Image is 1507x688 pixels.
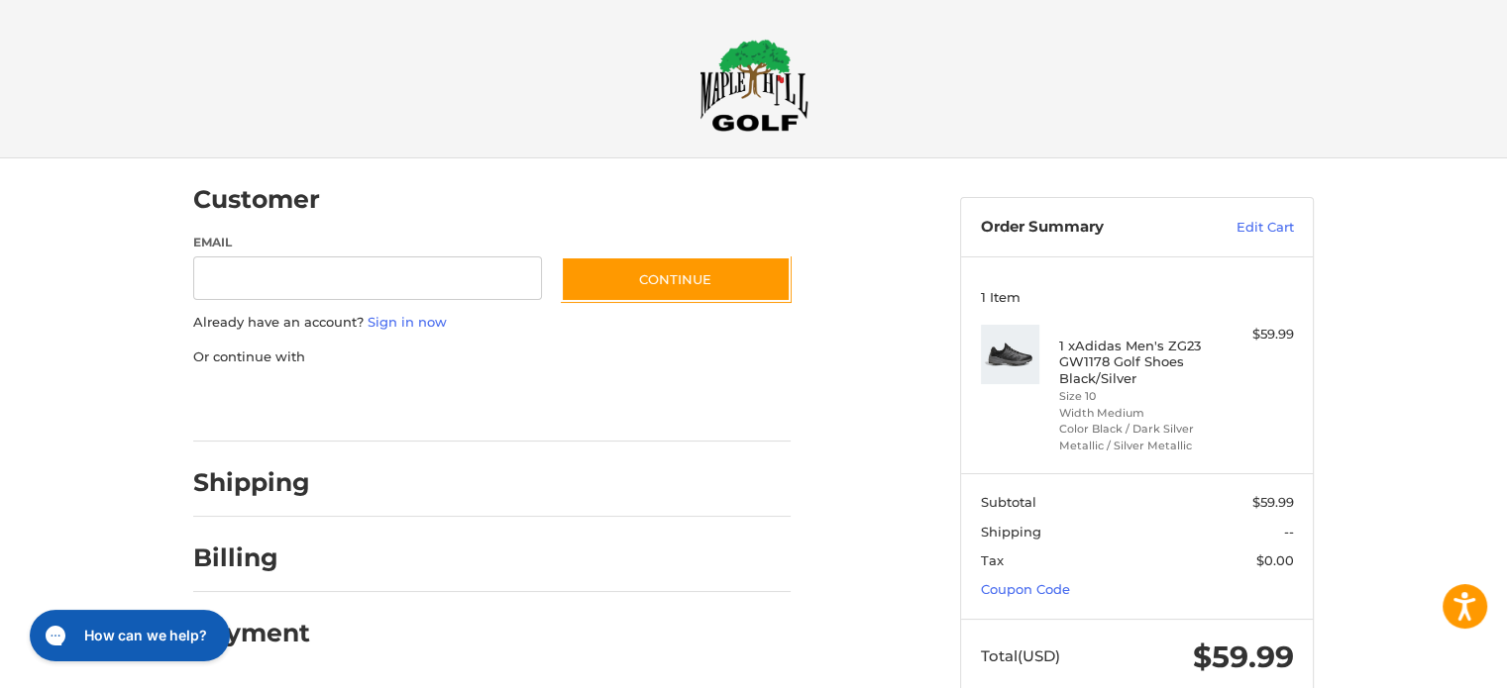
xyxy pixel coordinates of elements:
[1059,405,1211,422] li: Width Medium
[368,314,447,330] a: Sign in now
[1284,524,1294,540] span: --
[20,603,235,668] iframe: Gorgias live chat messenger
[1256,552,1294,568] span: $0.00
[1252,494,1294,510] span: $59.99
[187,386,336,422] iframe: PayPal-paypal
[193,618,310,648] h2: Payment
[193,184,320,215] h2: Customer
[561,256,791,302] button: Continue
[1059,388,1211,405] li: Size 10
[700,39,808,132] img: Maple Hill Golf
[981,218,1194,238] h3: Order Summary
[193,347,791,367] p: Or continue with
[355,386,503,422] iframe: PayPal-paylater
[193,542,309,573] h2: Billing
[981,581,1070,597] a: Coupon Code
[1216,325,1294,344] div: $59.99
[1059,421,1211,453] li: Color Black / Dark Silver Metallic / Silver Metallic
[981,494,1036,510] span: Subtotal
[981,524,1041,540] span: Shipping
[981,289,1294,305] h3: 1 Item
[981,552,1004,568] span: Tax
[523,386,672,422] iframe: PayPal-venmo
[1059,338,1211,386] h4: 1 x Adidas Men's ZG23 GW1178 Golf Shoes Black/Silver
[1194,218,1294,238] a: Edit Cart
[193,234,542,251] label: Email
[193,313,791,333] p: Already have an account?
[193,467,310,498] h2: Shipping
